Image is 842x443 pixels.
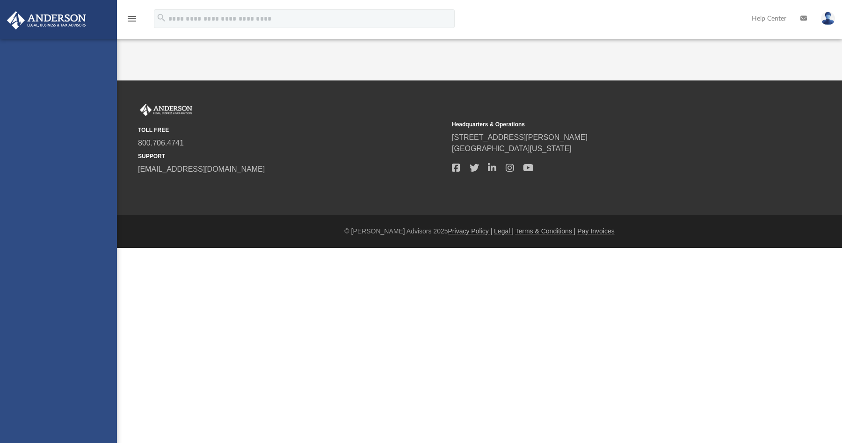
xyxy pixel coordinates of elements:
div: © [PERSON_NAME] Advisors 2025 [117,226,842,236]
a: Terms & Conditions | [515,227,576,235]
a: Pay Invoices [577,227,614,235]
a: [GEOGRAPHIC_DATA][US_STATE] [452,145,572,153]
small: TOLL FREE [138,126,445,134]
a: Legal | [494,227,514,235]
img: User Pic [821,12,835,25]
small: SUPPORT [138,152,445,160]
img: Anderson Advisors Platinum Portal [138,104,194,116]
a: menu [126,18,138,24]
a: [STREET_ADDRESS][PERSON_NAME] [452,133,588,141]
i: search [156,13,167,23]
a: 800.706.4741 [138,139,184,147]
img: Anderson Advisors Platinum Portal [4,11,89,29]
a: [EMAIL_ADDRESS][DOMAIN_NAME] [138,165,265,173]
small: Headquarters & Operations [452,120,759,129]
a: Privacy Policy | [448,227,493,235]
i: menu [126,13,138,24]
